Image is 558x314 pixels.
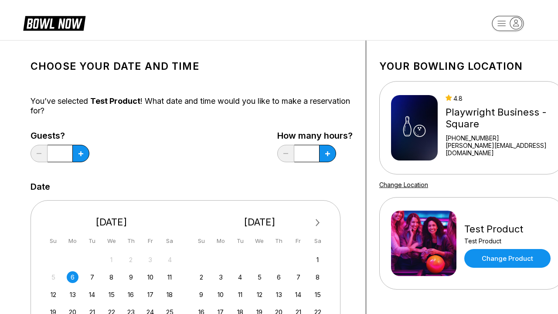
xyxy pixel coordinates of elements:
[125,289,137,300] div: Choose Thursday, October 16th, 2025
[144,271,156,283] div: Choose Friday, October 10th, 2025
[31,60,353,72] h1: Choose your Date and time
[379,181,428,188] a: Change Location
[125,254,137,266] div: Not available Thursday, October 2nd, 2025
[215,271,227,283] div: Choose Monday, November 3rd, 2025
[31,96,353,116] div: You’ve selected ! What date and time would you like to make a reservation for?
[446,142,553,157] a: [PERSON_NAME][EMAIL_ADDRESS][DOMAIN_NAME]
[464,223,551,235] div: Test Product
[86,289,98,300] div: Choose Tuesday, October 14th, 2025
[293,271,304,283] div: Choose Friday, November 7th, 2025
[391,211,456,276] img: Test Product
[164,235,176,247] div: Sa
[125,235,137,247] div: Th
[293,235,304,247] div: Fr
[195,271,207,283] div: Choose Sunday, November 2nd, 2025
[311,216,325,230] button: Next Month
[254,289,265,300] div: Choose Wednesday, November 12th, 2025
[90,96,140,106] span: Test Product
[234,271,246,283] div: Choose Tuesday, November 4th, 2025
[273,271,285,283] div: Choose Thursday, November 6th, 2025
[277,131,353,140] label: How many hours?
[273,289,285,300] div: Choose Thursday, November 13th, 2025
[312,254,323,266] div: Choose Saturday, November 1st, 2025
[464,237,551,245] div: Test Product
[464,249,551,268] a: Change Product
[446,106,553,130] div: Playwright Business - Square
[31,182,50,191] label: Date
[293,289,304,300] div: Choose Friday, November 14th, 2025
[86,235,98,247] div: Tu
[144,254,156,266] div: Not available Friday, October 3rd, 2025
[254,235,265,247] div: We
[273,235,285,247] div: Th
[446,95,553,102] div: 4.8
[44,216,179,228] div: [DATE]
[144,289,156,300] div: Choose Friday, October 17th, 2025
[144,235,156,247] div: Fr
[446,134,553,142] div: [PHONE_NUMBER]
[215,289,227,300] div: Choose Monday, November 10th, 2025
[105,235,117,247] div: We
[312,235,323,247] div: Sa
[125,271,137,283] div: Choose Thursday, October 9th, 2025
[48,271,59,283] div: Not available Sunday, October 5th, 2025
[164,289,176,300] div: Choose Saturday, October 18th, 2025
[192,216,327,228] div: [DATE]
[234,235,246,247] div: Tu
[234,289,246,300] div: Choose Tuesday, November 11th, 2025
[48,235,59,247] div: Su
[86,271,98,283] div: Choose Tuesday, October 7th, 2025
[105,289,117,300] div: Choose Wednesday, October 15th, 2025
[105,271,117,283] div: Choose Wednesday, October 8th, 2025
[164,271,176,283] div: Choose Saturday, October 11th, 2025
[195,235,207,247] div: Su
[312,289,323,300] div: Choose Saturday, November 15th, 2025
[67,271,78,283] div: Choose Monday, October 6th, 2025
[312,271,323,283] div: Choose Saturday, November 8th, 2025
[67,289,78,300] div: Choose Monday, October 13th, 2025
[164,254,176,266] div: Not available Saturday, October 4th, 2025
[48,289,59,300] div: Choose Sunday, October 12th, 2025
[105,254,117,266] div: Not available Wednesday, October 1st, 2025
[215,235,227,247] div: Mo
[31,131,89,140] label: Guests?
[391,95,438,160] img: Playwright Business - Square
[67,235,78,247] div: Mo
[254,271,265,283] div: Choose Wednesday, November 5th, 2025
[195,289,207,300] div: Choose Sunday, November 9th, 2025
